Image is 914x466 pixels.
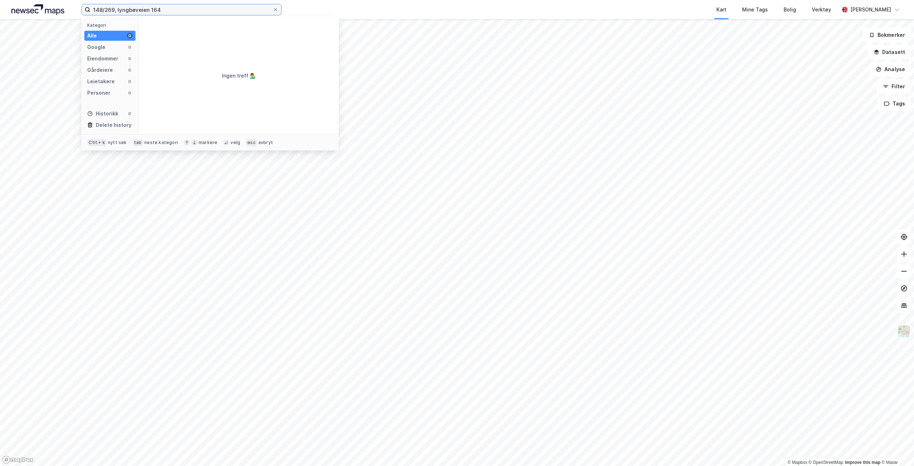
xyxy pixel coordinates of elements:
div: Ctrl + k [87,139,106,146]
div: Delete history [96,121,131,129]
div: 0 [127,56,133,61]
div: [PERSON_NAME] [850,5,891,14]
div: Mine Tags [742,5,768,14]
button: Tags [878,96,911,111]
div: Kontrollprogram for chat [878,432,914,466]
div: velg [230,140,240,145]
div: Leietakere [87,77,115,86]
div: neste kategori [144,140,178,145]
button: Datasett [868,45,911,59]
div: Verktøy [812,5,831,14]
div: nytt søk [108,140,127,145]
div: esc [246,139,257,146]
a: Mapbox homepage [2,456,34,464]
div: 0 [127,33,133,39]
div: Ingen treff 💁‍♂️ [222,71,256,80]
a: OpenStreetMap [809,460,843,465]
div: Personer [87,89,110,97]
div: 0 [127,111,133,116]
img: Z [897,324,911,338]
div: 0 [127,44,133,50]
div: Kategori [87,23,135,28]
div: 0 [127,67,133,73]
div: Gårdeiere [87,66,113,74]
img: logo.a4113a55bc3d86da70a041830d287a7e.svg [11,4,64,15]
button: Bokmerker [863,28,911,42]
div: tab [133,139,143,146]
div: Bolig [784,5,796,14]
div: avbryt [258,140,273,145]
div: Kart [716,5,726,14]
a: Improve this map [845,460,880,465]
div: 0 [127,79,133,84]
button: Filter [877,79,911,94]
div: Eiendommer [87,54,118,63]
div: Historikk [87,109,118,118]
div: 0 [127,90,133,96]
div: Alle [87,31,97,40]
a: Mapbox [788,460,807,465]
div: Google [87,43,105,51]
iframe: Chat Widget [878,432,914,466]
button: Analyse [870,62,911,76]
div: markere [199,140,217,145]
input: Søk på adresse, matrikkel, gårdeiere, leietakere eller personer [90,4,273,15]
